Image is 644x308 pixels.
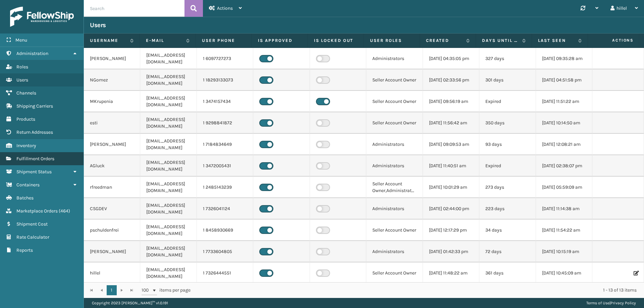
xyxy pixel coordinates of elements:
td: [DATE] 10:14:50 am [536,112,592,134]
td: [DATE] 04:35:05 pm [423,48,479,69]
label: Last Seen [538,38,575,44]
span: Roles [16,64,28,70]
label: User Roles [370,38,414,44]
label: Is Approved [258,38,302,44]
span: Actions [590,35,638,46]
td: [DATE] 10:45:09 am [536,262,592,284]
img: logo [10,7,74,27]
td: [EMAIL_ADDRESS][DOMAIN_NAME] [140,220,197,241]
td: 301 days [479,69,536,91]
span: Users [16,77,28,83]
td: [DATE] 01:42:33 pm [423,241,479,262]
td: [DATE] 04:51:58 pm [536,69,592,91]
td: [PERSON_NAME] [84,134,140,155]
td: Administrators [366,241,423,262]
span: Batches [16,195,34,201]
td: [EMAIL_ADDRESS][DOMAIN_NAME] [140,112,197,134]
td: 1 3474157434 [197,91,253,112]
td: [DATE] 11:56:42 am [423,112,479,134]
td: 1 7326444551 [197,262,253,284]
span: Rate Calculator [16,234,49,240]
td: rfreedman [84,177,140,198]
td: Expired [479,91,536,112]
td: [EMAIL_ADDRESS][DOMAIN_NAME] [140,155,197,177]
td: [DATE] 09:35:28 am [536,48,592,69]
span: Containers [16,182,40,188]
td: 350 days [479,112,536,134]
td: 1 7326041124 [197,198,253,220]
td: hillel [84,262,140,284]
span: Menu [15,37,27,43]
i: Edit [634,271,638,275]
td: [PERSON_NAME] [84,241,140,262]
span: Reports [16,247,33,253]
td: Administrators [366,48,423,69]
td: Seller Account Owner [366,112,423,134]
td: 327 days [479,48,536,69]
td: Seller Account Owner [366,91,423,112]
td: [DATE] 09:09:53 am [423,134,479,155]
td: 1 8458930669 [197,220,253,241]
td: [EMAIL_ADDRESS][DOMAIN_NAME] [140,198,197,220]
td: Expired [479,155,536,177]
td: Seller Account Owner [366,262,423,284]
td: [DATE] 09:56:19 am [423,91,479,112]
td: 273 days [479,177,536,198]
div: | [586,298,636,308]
td: 223 days [479,198,536,220]
td: [DATE] 10:01:29 am [423,177,479,198]
td: Seller Account Owner [366,69,423,91]
a: 1 [107,285,117,295]
td: [EMAIL_ADDRESS][DOMAIN_NAME] [140,134,197,155]
td: [DATE] 02:33:56 pm [423,69,479,91]
span: Fulfillment Orders [16,156,54,162]
td: [DATE] 11:54:22 am [536,220,592,241]
td: [DATE] 11:51:22 am [536,91,592,112]
span: Return Addresses [16,129,53,135]
td: [DATE] 11:48:22 am [423,262,479,284]
td: [EMAIL_ADDRESS][DOMAIN_NAME] [140,262,197,284]
td: [EMAIL_ADDRESS][DOMAIN_NAME] [140,241,197,262]
span: Channels [16,90,36,96]
td: NGomez [84,69,140,91]
td: esti [84,112,140,134]
td: 72 days [479,241,536,262]
td: [PERSON_NAME] [84,48,140,69]
td: [DATE] 02:38:07 pm [536,155,592,177]
div: 1 - 13 of 13 items [200,287,637,294]
span: 100 [142,287,152,294]
span: Shipment Status [16,169,52,175]
td: Administrators [366,155,423,177]
span: Shipping Carriers [16,103,53,109]
span: items per page [142,285,191,295]
h3: Users [90,21,106,29]
td: Administrators [366,134,423,155]
span: Products [16,116,35,122]
label: Username [90,38,127,44]
td: [EMAIL_ADDRESS][DOMAIN_NAME] [140,69,197,91]
label: Created [426,38,463,44]
td: AGluck [84,155,140,177]
td: 93 days [479,134,536,155]
label: E-mail [146,38,183,44]
td: 1 6097727273 [197,48,253,69]
td: [DATE] 11:14:38 am [536,198,592,220]
td: [DATE] 12:17:29 pm [423,220,479,241]
td: Seller Account Owner,Administrators [366,177,423,198]
td: 1 3472005431 [197,155,253,177]
p: Copyright 2023 [PERSON_NAME]™ v 1.0.191 [92,298,168,308]
td: Administrators [366,198,423,220]
td: [DATE] 12:08:21 am [536,134,592,155]
td: 1 18293133073 [197,69,253,91]
td: [DATE] 02:44:00 pm [423,198,479,220]
td: 361 days [479,262,536,284]
label: Days until password expires [482,38,519,44]
td: [DATE] 11:40:51 am [423,155,479,177]
span: Administration [16,51,48,56]
span: Inventory [16,143,36,148]
td: [DATE] 05:59:09 am [536,177,592,198]
td: MKrupenia [84,91,140,112]
td: pschuldenfrei [84,220,140,241]
span: Shipment Cost [16,221,48,227]
td: [EMAIL_ADDRESS][DOMAIN_NAME] [140,91,197,112]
